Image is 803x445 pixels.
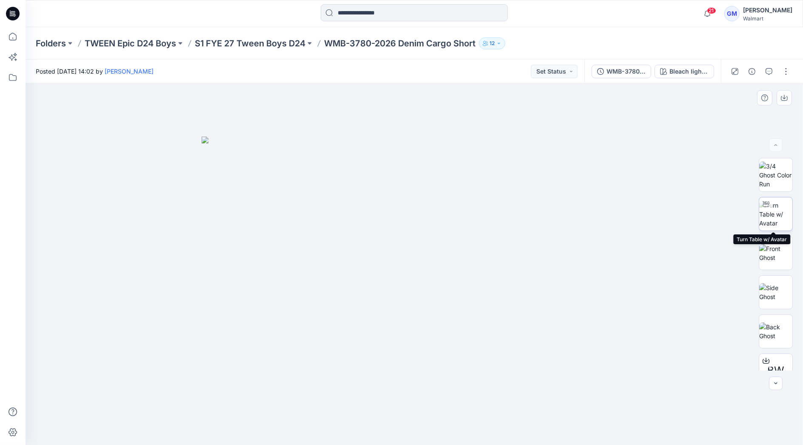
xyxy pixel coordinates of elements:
[324,37,476,49] p: WMB-3780-2026 Denim Cargo Short
[85,37,176,49] a: TWEEN Epic D24 Boys
[607,67,646,76] div: WMB-3780-2026 Denim Cargo Short_Full Colorway
[195,37,305,49] a: S1 FYE 27 Tween Boys D24
[767,363,784,378] span: BW
[759,322,792,340] img: Back Ghost
[36,67,154,76] span: Posted [DATE] 14:02 by
[707,7,716,14] span: 21
[759,244,792,262] img: Front Ghost
[655,65,714,78] button: Bleach lightT wash
[759,283,792,301] img: Side Ghost
[743,15,792,22] div: Walmart
[202,137,627,445] img: eyJhbGciOiJIUzI1NiIsImtpZCI6IjAiLCJzbHQiOiJzZXMiLCJ0eXAiOiJKV1QifQ.eyJkYXRhIjp7InR5cGUiOiJzdG9yYW...
[759,162,792,188] img: 3/4 Ghost Color Run
[743,5,792,15] div: [PERSON_NAME]
[669,67,709,76] div: Bleach lightT wash
[724,6,740,21] div: GM
[479,37,505,49] button: 12
[759,201,792,228] img: Turn Table w/ Avatar
[105,68,154,75] a: [PERSON_NAME]
[745,65,759,78] button: Details
[592,65,651,78] button: WMB-3780-2026 Denim Cargo Short_Full Colorway
[36,37,66,49] a: Folders
[490,39,495,48] p: 12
